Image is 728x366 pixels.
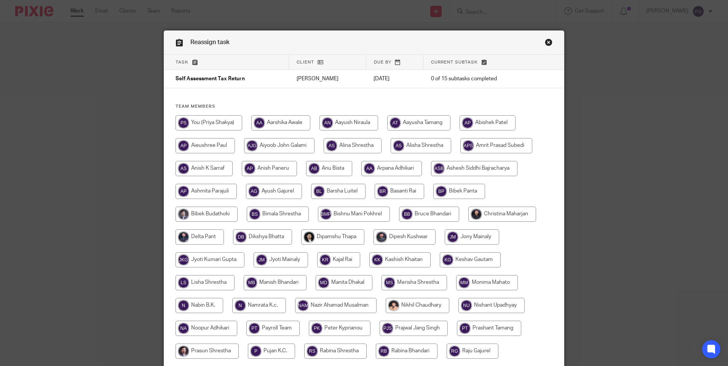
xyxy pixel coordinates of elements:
span: Self Assessment Tax Return [176,76,245,82]
span: Due by [374,60,391,64]
p: [DATE] [374,75,415,83]
td: 0 of 15 subtasks completed [423,70,533,88]
a: Close this dialog window [545,38,552,49]
span: Reassign task [190,39,230,45]
span: Client [297,60,314,64]
span: Current subtask [431,60,478,64]
p: [PERSON_NAME] [297,75,359,83]
span: Task [176,60,188,64]
h4: Team members [176,103,552,110]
